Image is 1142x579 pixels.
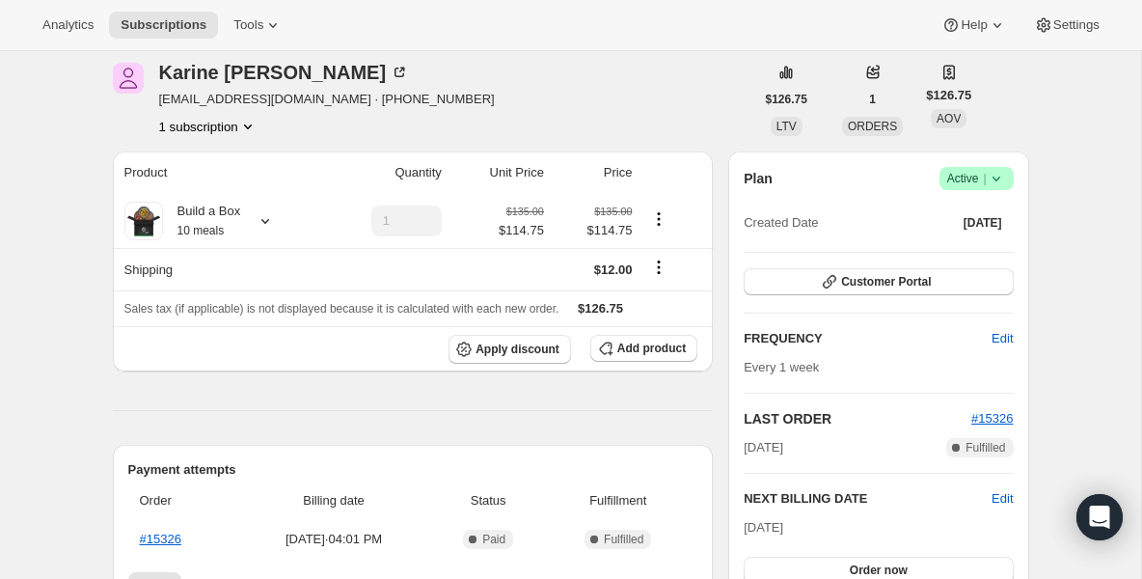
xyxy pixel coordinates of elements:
[556,221,633,240] span: $114.75
[744,438,783,457] span: [DATE]
[159,90,495,109] span: [EMAIL_ADDRESS][DOMAIN_NAME] · [PHONE_NUMBER]
[744,213,818,233] span: Created Date
[952,209,1014,236] button: [DATE]
[971,411,1013,426] a: #15326
[241,530,426,549] span: [DATE] · 04:01 PM
[448,152,550,194] th: Unit Price
[113,152,320,194] th: Product
[930,12,1018,39] button: Help
[113,248,320,290] th: Shipping
[506,206,544,217] small: $135.00
[578,301,623,316] span: $126.75
[177,224,225,237] small: 10 meals
[1022,12,1111,39] button: Settings
[499,221,544,240] span: $114.75
[594,262,633,277] span: $12.00
[643,208,674,230] button: Product actions
[947,169,1006,188] span: Active
[594,206,632,217] small: $135.00
[776,120,797,133] span: LTV
[159,63,410,82] div: Karine [PERSON_NAME]
[617,341,686,356] span: Add product
[992,329,1013,348] span: Edit
[744,489,992,509] h2: NEXT BILLING DATE
[848,120,897,133] span: ORDERS
[163,202,241,240] div: Build a Box
[550,491,686,510] span: Fulfillment
[159,117,258,136] button: Product actions
[1076,494,1123,540] div: Open Intercom Messenger
[980,323,1024,354] button: Edit
[965,440,1005,455] span: Fulfilled
[124,302,559,316] span: Sales tax (if applicable) is not displayed because it is calculated with each new order.
[121,17,206,33] span: Subscriptions
[128,480,236,522] th: Order
[744,360,819,374] span: Every 1 week
[124,202,163,240] img: product img
[926,86,971,105] span: $126.75
[449,335,571,364] button: Apply discount
[841,274,931,289] span: Customer Portal
[937,112,961,125] span: AOV
[1053,17,1100,33] span: Settings
[438,491,538,510] span: Status
[476,342,559,357] span: Apply discount
[744,409,971,428] h2: LAST ORDER
[222,12,294,39] button: Tools
[983,171,986,186] span: |
[482,532,505,547] span: Paid
[857,86,887,113] button: 1
[140,532,181,546] a: #15326
[241,491,426,510] span: Billing date
[233,17,263,33] span: Tools
[744,169,773,188] h2: Plan
[31,12,105,39] button: Analytics
[42,17,94,33] span: Analytics
[744,520,783,535] span: [DATE]
[643,257,674,278] button: Shipping actions
[992,489,1013,509] button: Edit
[320,152,448,194] th: Quantity
[744,268,1013,295] button: Customer Portal
[590,335,697,362] button: Add product
[604,532,643,547] span: Fulfilled
[113,63,144,94] span: Karine da Silva
[109,12,218,39] button: Subscriptions
[961,17,987,33] span: Help
[744,329,992,348] h2: FREQUENCY
[754,86,819,113] button: $126.75
[971,409,1013,428] button: #15326
[766,92,807,107] span: $126.75
[964,215,1002,231] span: [DATE]
[550,152,639,194] th: Price
[128,460,698,480] h2: Payment attempts
[850,563,908,578] span: Order now
[869,92,876,107] span: 1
